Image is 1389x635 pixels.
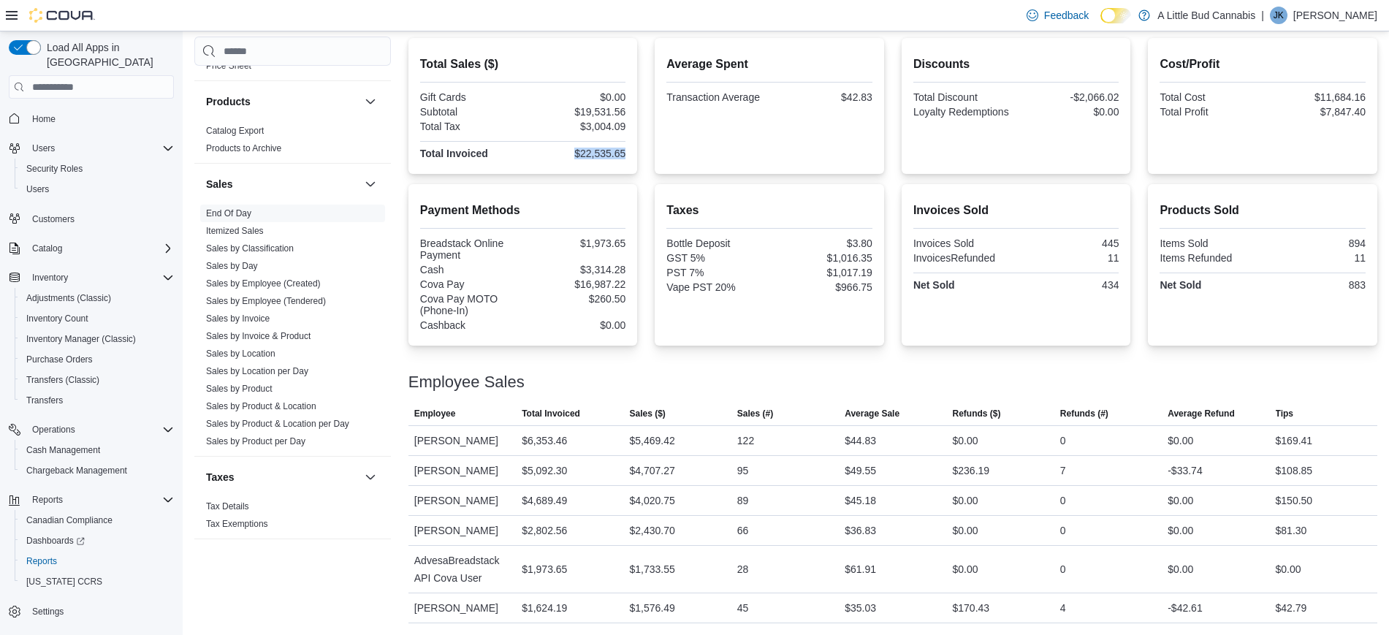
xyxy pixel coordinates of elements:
div: $0.00 [526,319,626,331]
span: Reports [32,494,63,506]
div: $3.80 [772,237,872,249]
a: Transfers (Classic) [20,371,105,389]
span: Total Invoiced [522,408,580,419]
div: GST 5% [666,252,766,264]
div: $0.00 [1168,492,1193,509]
span: Inventory Manager (Classic) [20,330,174,348]
span: Products to Archive [206,142,281,154]
span: Sales by Product & Location per Day [206,418,349,430]
a: Itemized Sales [206,226,264,236]
span: Itemized Sales [206,225,264,237]
a: Sales by Invoice & Product [206,331,311,341]
p: [PERSON_NAME] [1293,7,1377,24]
h2: Products Sold [1160,202,1366,219]
span: Sales by Product & Location [206,400,316,412]
div: -$33.74 [1168,462,1202,479]
span: Adjustments (Classic) [26,292,111,304]
div: 95 [737,462,749,479]
span: Cash Management [26,444,100,456]
span: Average Sale [845,408,899,419]
div: $0.00 [1168,560,1193,578]
div: $966.75 [772,281,872,293]
div: 89 [737,492,749,509]
div: $236.19 [953,462,990,479]
span: Users [20,180,174,198]
span: Transfers [26,395,63,406]
span: Price Sheet [206,60,251,72]
div: Bottle Deposit [666,237,766,249]
div: PST 7% [666,267,766,278]
div: $2,430.70 [629,522,674,539]
button: [US_STATE] CCRS [15,571,180,592]
button: Canadian Compliance [15,510,180,531]
h3: Products [206,94,251,109]
div: $49.55 [845,462,876,479]
strong: Net Sold [913,279,955,291]
img: Cova [29,8,95,23]
button: Users [15,179,180,199]
a: Products to Archive [206,143,281,153]
a: Catalog Export [206,126,264,136]
span: Sales by Classification [206,243,294,254]
button: Adjustments (Classic) [15,288,180,308]
div: $0.00 [1276,560,1301,578]
span: Transfers [20,392,174,409]
span: Canadian Compliance [26,514,113,526]
h3: Sales [206,177,233,191]
div: 445 [1019,237,1119,249]
button: Sales [206,177,359,191]
button: Operations [3,419,180,440]
div: $3,314.28 [526,264,626,275]
a: Tax Exemptions [206,519,268,529]
strong: Total Invoiced [420,148,488,159]
p: A Little Bud Cannabis [1157,7,1255,24]
div: $0.00 [1168,432,1193,449]
div: Breadstack Online Payment [420,237,520,261]
h3: Taxes [206,470,235,484]
h2: Invoices Sold [913,202,1119,219]
span: Employee [414,408,456,419]
span: Inventory Count [26,313,88,324]
div: Cashback [420,319,520,331]
button: Settings [3,601,180,622]
button: Products [362,93,379,110]
div: 45 [737,599,749,617]
button: Reports [26,491,69,509]
span: Catalog Export [206,125,264,137]
span: Inventory [32,272,68,284]
span: Refunds (#) [1060,408,1108,419]
button: Products [206,94,359,109]
a: Reports [20,552,63,570]
span: Purchase Orders [20,351,174,368]
a: Purchase Orders [20,351,99,368]
div: -$2,066.02 [1019,91,1119,103]
span: Users [26,140,174,157]
span: Home [32,113,56,125]
span: Home [26,109,174,127]
a: Sales by Product [206,384,273,394]
a: Dashboards [15,531,180,551]
div: -$42.61 [1168,599,1202,617]
span: Washington CCRS [20,573,174,590]
div: AdvesaBreadstack API Cova User [408,546,516,593]
div: Loyalty Redemptions [913,106,1013,118]
a: Settings [26,603,69,620]
button: Users [26,140,61,157]
a: Customers [26,210,80,228]
a: Canadian Compliance [20,512,118,529]
span: Sales (#) [737,408,773,419]
div: [PERSON_NAME] [408,426,516,455]
div: 0 [1060,522,1066,539]
span: Cash Management [20,441,174,459]
div: Sales [194,205,391,456]
div: 7 [1060,462,1066,479]
div: Cash [420,264,520,275]
span: Sales by Location [206,348,275,360]
div: $108.85 [1276,462,1313,479]
div: 0 [1060,492,1066,509]
a: Sales by Employee (Tendered) [206,296,326,306]
div: $0.00 [953,522,978,539]
div: $1,973.65 [522,560,567,578]
button: Catalog [3,238,180,259]
div: 0 [1060,432,1066,449]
